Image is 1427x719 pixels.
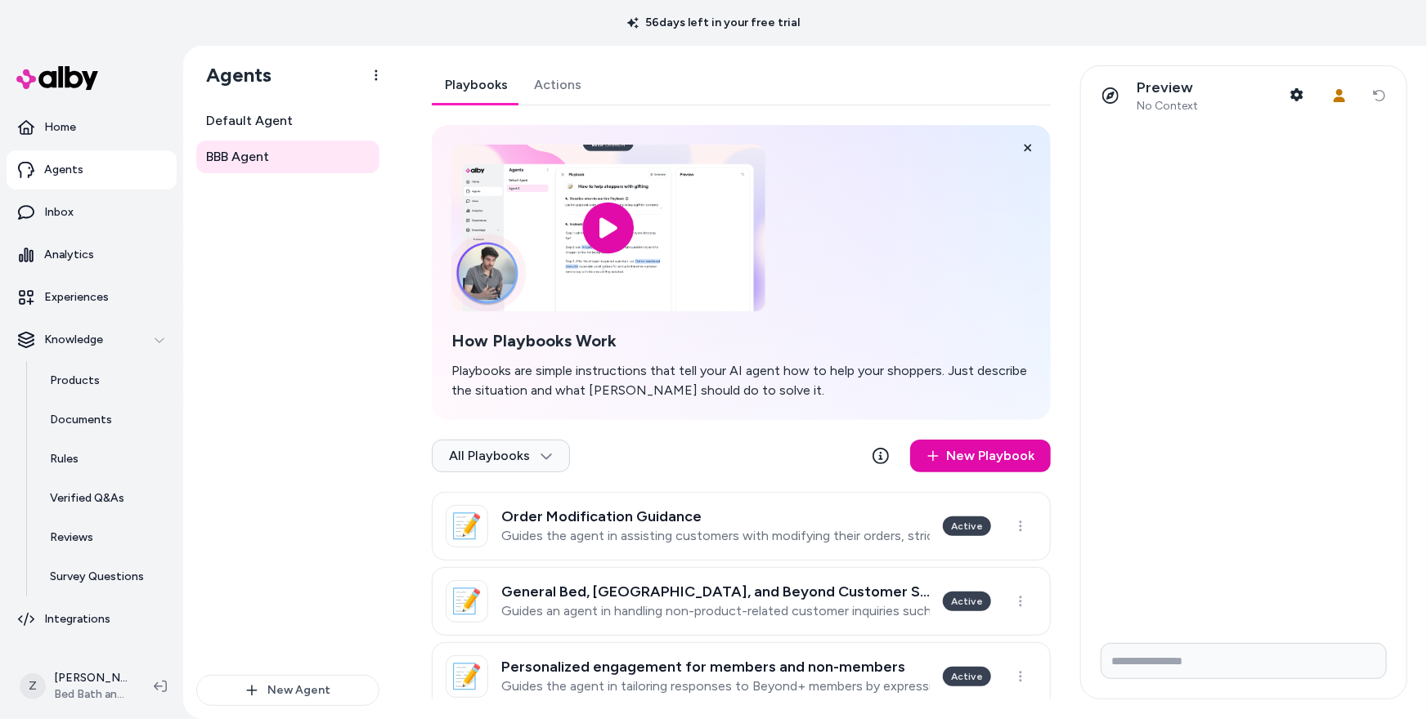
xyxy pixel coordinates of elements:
span: No Context [1137,99,1198,114]
p: Reviews [50,529,93,546]
div: Active [943,592,991,611]
span: All Playbooks [449,448,553,464]
button: Knowledge [7,320,177,359]
a: Experiences [7,278,177,317]
p: Guides an agent in handling non-product-related customer inquiries such as order information, shi... [501,603,930,619]
span: Bed Bath and Beyond [54,686,128,703]
button: New Agent [196,675,379,706]
p: Guides the agent in tailoring responses to Beyond+ members by expressing appreciation and to non-... [501,678,930,694]
a: Verified Q&As [34,479,177,518]
span: BBB Agent [206,147,269,167]
a: 📝Personalized engagement for members and non-membersGuides the agent in tailoring responses to Be... [432,642,1051,711]
a: 📝Order Modification GuidanceGuides the agent in assisting customers with modifying their orders, ... [432,492,1051,560]
p: [PERSON_NAME] [54,670,128,686]
button: Z[PERSON_NAME]Bed Bath and Beyond [10,660,141,712]
p: Verified Q&As [50,490,124,507]
a: Integrations [7,600,177,639]
a: Agents [7,150,177,190]
a: Analytics [7,235,177,275]
a: New Playbook [910,440,1051,472]
div: 📝 [446,580,488,623]
div: Active [943,516,991,536]
p: Preview [1137,78,1198,97]
input: Write your prompt here [1101,643,1387,679]
div: Active [943,667,991,686]
div: 📝 [446,505,488,547]
p: Agents [44,162,83,178]
span: Z [20,673,46,699]
h3: Personalized engagement for members and non-members [501,659,930,675]
a: Products [34,361,177,400]
p: 56 days left in your free trial [617,15,810,31]
h3: Order Modification Guidance [501,508,930,525]
a: Rules [34,440,177,479]
p: Experiences [44,289,109,306]
a: Reviews [34,518,177,557]
div: 📝 [446,655,488,698]
a: Inbox [7,193,177,232]
a: Actions [521,65,595,105]
a: Documents [34,400,177,440]
a: Default Agent [196,105,379,137]
a: Playbooks [432,65,521,105]
a: Survey Questions [34,557,177,596]
button: All Playbooks [432,440,570,472]
p: Products [50,373,100,389]
p: Playbooks are simple instructions that tell your AI agent how to help your shoppers. Just describ... [451,361,1031,400]
a: BBB Agent [196,141,379,173]
img: alby Logo [16,66,98,90]
p: Guides the agent in assisting customers with modifying their orders, strictly excluding any infor... [501,528,930,544]
h3: General Bed, [GEOGRAPHIC_DATA], and Beyond Customer Support [501,583,930,600]
h2: How Playbooks Work [451,331,1031,351]
h1: Agents [193,63,271,87]
p: Home [44,119,76,136]
span: Default Agent [206,111,293,131]
p: Survey Questions [50,569,144,585]
a: 📝General Bed, [GEOGRAPHIC_DATA], and Beyond Customer SupportGuides an agent in handling non-produ... [432,567,1051,636]
p: Rules [50,451,79,467]
p: Analytics [44,247,94,263]
p: Integrations [44,611,110,627]
p: Knowledge [44,332,103,348]
p: Documents [50,412,112,428]
a: Home [7,108,177,147]
p: Inbox [44,204,74,221]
